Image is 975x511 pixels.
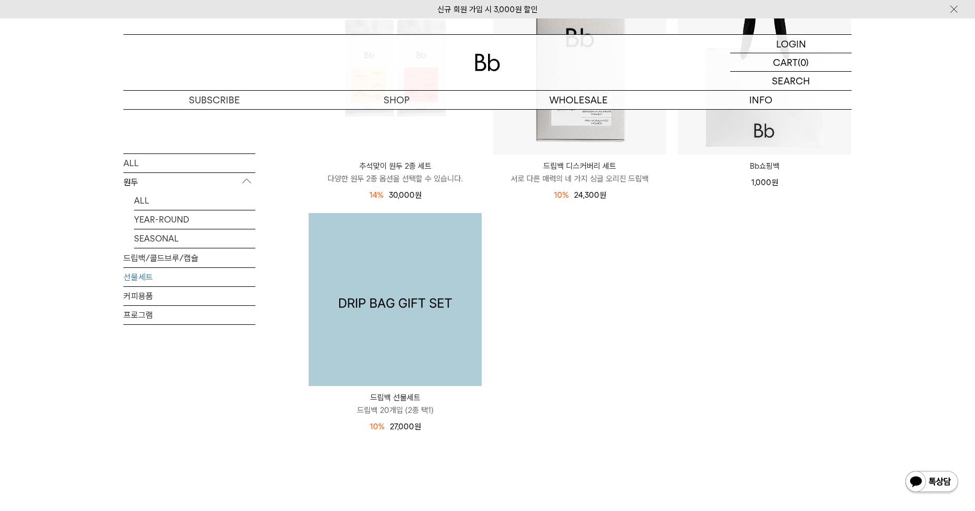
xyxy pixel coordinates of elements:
p: (0) [798,53,809,71]
div: 10% [554,189,569,201]
span: 원 [415,190,422,200]
p: CART [773,53,798,71]
p: INFO [670,91,852,109]
a: CART (0) [730,53,852,72]
p: SEARCH [772,72,810,90]
a: 드립백 선물세트 드립백 20개입 (2종 택1) [309,391,482,417]
p: WHOLESALE [487,91,670,109]
span: 원 [414,422,421,431]
p: 서로 다른 매력의 네 가지 싱글 오리진 드립백 [493,172,666,185]
p: 드립백 디스커버리 세트 [493,160,666,172]
p: 다양한 원두 2종 옵션을 선택할 수 있습니다. [309,172,482,185]
a: 선물세트 [123,267,255,286]
a: 프로그램 [123,305,255,324]
a: SEASONAL [134,229,255,247]
p: 원두 [123,172,255,191]
a: YEAR-ROUND [134,210,255,228]
a: 드립백 디스커버리 세트 서로 다른 매력의 네 가지 싱글 오리진 드립백 [493,160,666,185]
a: 드립백/콜드브루/캡슐 [123,248,255,267]
a: SHOP [305,91,487,109]
span: 30,000 [389,190,422,200]
p: 드립백 20개입 (2종 택1) [309,404,482,417]
p: LOGIN [776,35,806,53]
a: 추석맞이 원두 2종 세트 다양한 원두 2종 옵션을 선택할 수 있습니다. [309,160,482,185]
a: LOGIN [730,35,852,53]
div: 10% [370,420,385,433]
a: 드립백 선물세트 [309,213,482,386]
img: 1000000068_add2_01.png [309,213,482,386]
span: 27,000 [390,422,421,431]
span: 원 [599,190,606,200]
span: 1,000 [751,178,778,187]
a: 커피용품 [123,286,255,305]
img: 로고 [475,54,500,71]
a: SUBSCRIBE [123,91,305,109]
span: 원 [771,178,778,187]
a: Bb쇼핑백 [678,160,851,172]
div: 14% [369,189,384,201]
a: ALL [123,153,255,172]
a: ALL [134,191,255,209]
span: 24,300 [574,190,606,200]
a: 신규 회원 가입 시 3,000원 할인 [437,5,538,14]
p: 드립백 선물세트 [309,391,482,404]
img: 카카오톡 채널 1:1 채팅 버튼 [904,470,959,495]
p: 추석맞이 원두 2종 세트 [309,160,482,172]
